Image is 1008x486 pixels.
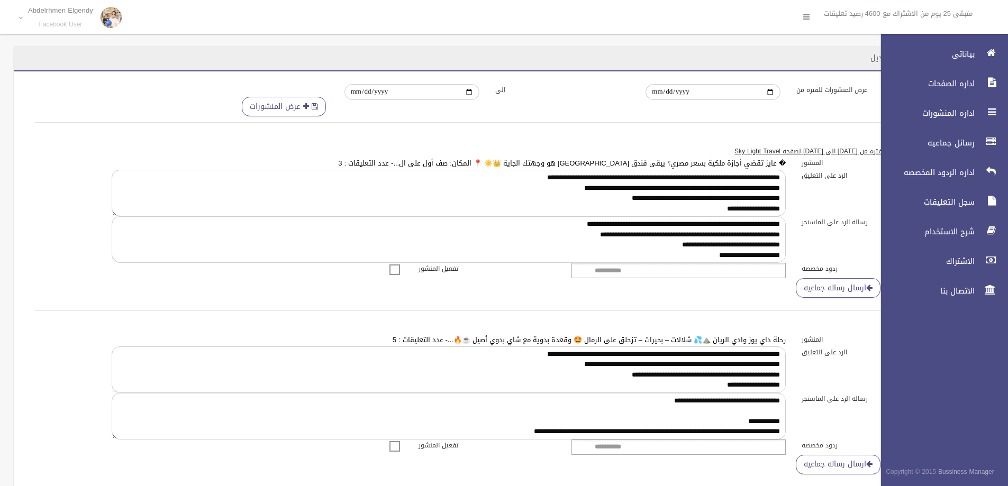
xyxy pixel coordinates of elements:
[872,131,1008,154] a: رسائل جماعيه
[411,439,564,451] label: تفعيل المنشور
[393,333,786,346] a: رحلة داي يوز وادي الريان ⛰️💦 شلالات – بحيرات – تزحلق على الرمال 🤩 وقعدة بدوية مع شاي بدوي أصيل ☕🔥...
[872,42,1008,66] a: بياناتى
[872,102,1008,125] a: اداره المنشورات
[794,170,947,181] label: الرد على التعليق
[872,49,978,59] span: بياناتى
[487,84,638,96] label: الى
[858,48,960,68] header: اداره المنشورات / تعديل
[794,216,947,228] label: رساله الرد على الماسنجر
[872,220,1008,243] a: شرح الاستخدام
[794,157,947,169] label: المنشور
[872,167,978,178] span: اداره الردود المخصصه
[734,145,939,157] u: قائمه ب 50 منشور للفتره من [DATE] الى [DATE] لصفحه Sky Light Travel
[938,466,994,478] strong: Bussiness Manager
[796,455,880,474] a: ارسال رساله جماعيه
[872,286,978,296] span: الاتصال بنا
[872,137,978,148] span: رسائل جماعيه
[242,97,326,116] button: عرض المنشورات
[796,278,880,298] a: ارسال رساله جماعيه
[28,21,93,29] small: Facebook User
[872,72,1008,95] a: اداره الصفحات
[872,108,978,118] span: اداره المنشورات
[872,161,1008,184] a: اداره الردود المخصصه
[794,393,947,405] label: رساله الرد على الماسنجر
[28,6,93,14] p: Abdelrhmen Elgendy
[794,334,947,345] label: المنشور
[411,263,564,274] label: تفعيل المنشور
[794,439,947,451] label: ردود مخصصه
[872,197,978,207] span: سجل التعليقات
[872,190,1008,214] a: سجل التعليقات
[872,78,978,89] span: اداره الصفحات
[872,256,978,267] span: الاشتراك
[872,226,978,237] span: شرح الاستخدام
[886,466,936,478] span: Copyright © 2015
[788,84,939,96] label: عرض المنشورات للفتره من
[794,263,947,274] label: ردود مخصصه
[794,346,947,358] label: الرد على التعليق
[338,157,786,170] a: � عايز تقضي أجازة ملكية بسعر مصري؟ يبقى فندق [GEOGRAPHIC_DATA] هو وجهتك الجاية 👑☀️ 📍 المكان: صف أ...
[872,279,1008,302] a: الاتصال بنا
[872,250,1008,273] a: الاشتراك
